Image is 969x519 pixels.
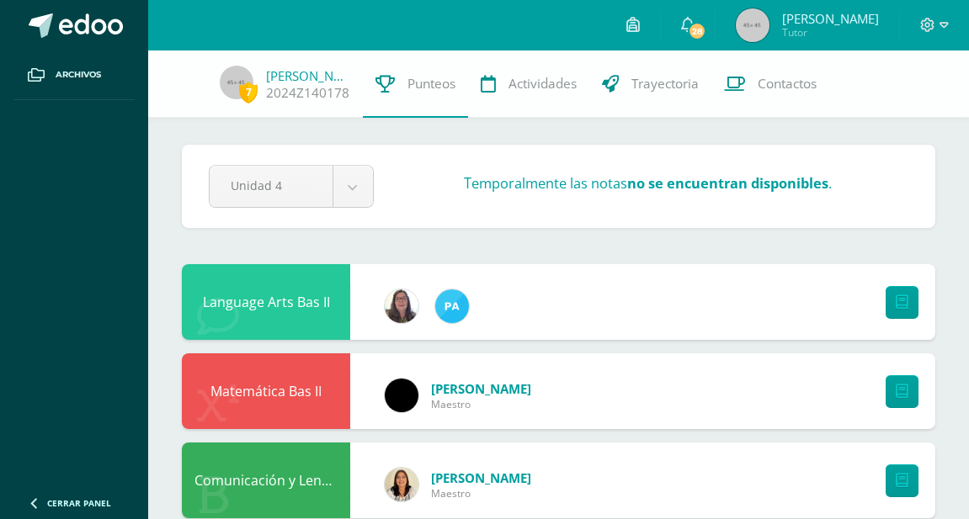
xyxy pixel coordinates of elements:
span: Maestro [431,486,531,500]
img: 45x45 [736,8,769,42]
a: Archivos [13,50,135,100]
a: [PERSON_NAME] [431,469,531,486]
a: [PERSON_NAME] [431,380,531,397]
span: Maestro [431,397,531,411]
a: Contactos [711,50,829,118]
h3: Temporalmente las notas . [464,173,832,193]
strong: no se encuentran disponibles [627,173,828,193]
img: 45x45 [220,66,253,99]
a: [PERSON_NAME] [266,67,350,84]
span: 7 [239,82,258,103]
span: Cerrar panel [47,497,111,509]
div: Matemática Bas II [182,353,350,429]
a: Unidad 4 [210,166,373,207]
img: 8a59221190be773a357e7f6df40528fe.png [385,379,418,412]
img: 9af45ed66f6009d12a678bb5324b5cf4.png [385,468,418,501]
span: Archivos [56,68,101,82]
span: Unidad 4 [231,166,311,205]
span: Actividades [508,75,577,93]
span: Contactos [758,75,817,93]
a: Actividades [468,50,589,118]
a: 2024Z140178 [266,84,349,102]
img: cfd18f4d180e531603d52aeab12d7099.png [385,289,418,323]
span: Punteos [407,75,455,93]
a: Punteos [363,50,468,118]
img: 16d00d6a61aad0e8a558f8de8df831eb.png [435,289,469,323]
div: Comunicación y Lenguage Bas II [182,442,350,518]
span: Trayectoria [631,75,699,93]
span: [PERSON_NAME] [782,10,879,27]
div: Language Arts Bas II [182,264,350,340]
span: 28 [688,22,706,40]
a: Trayectoria [589,50,711,118]
span: Tutor [782,25,879,40]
